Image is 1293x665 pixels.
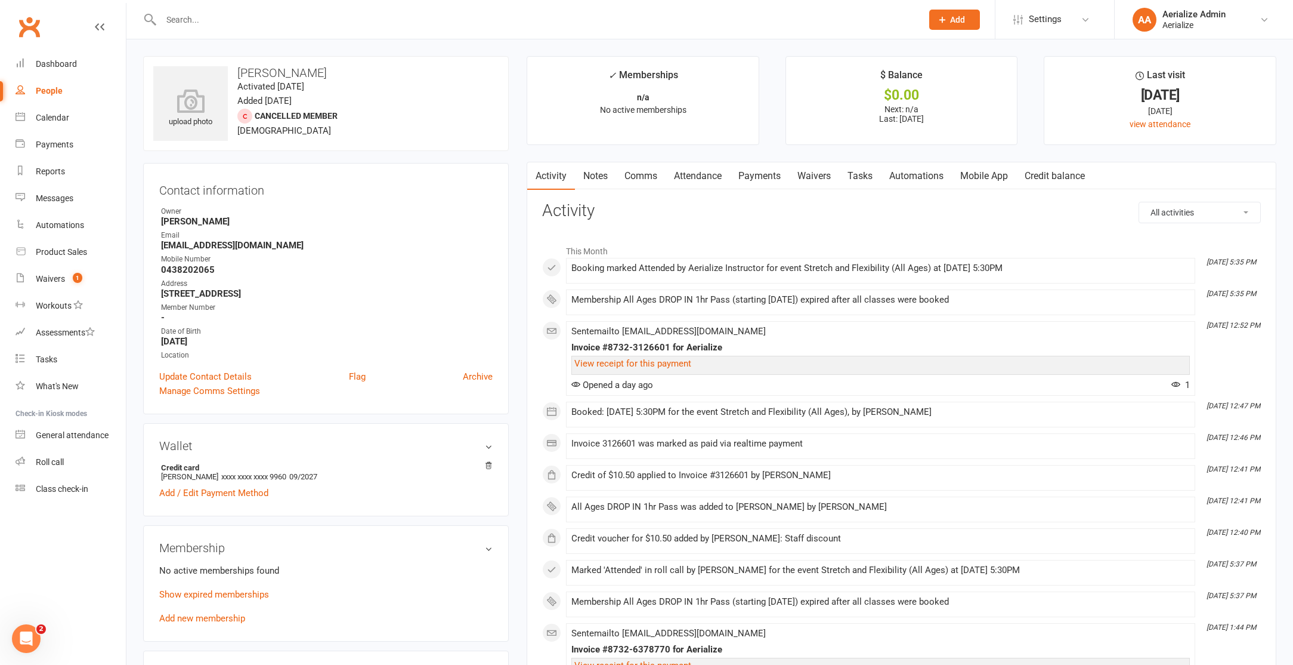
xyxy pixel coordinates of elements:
[1207,592,1256,600] i: [DATE] 5:37 PM
[1130,119,1190,129] a: view attendance
[161,350,493,361] div: Location
[463,370,493,384] a: Archive
[161,206,493,217] div: Owner
[159,370,252,384] a: Update Contact Details
[571,380,653,390] span: Opened a day ago
[571,645,1190,655] div: Invoice #8732-6378770 for Aerialize
[161,302,493,313] div: Member Number
[571,439,1190,449] div: Invoice 3126601 was marked as paid via realtime payment
[36,193,73,203] div: Messages
[159,589,269,600] a: Show expired memberships
[16,319,126,346] a: Assessments
[16,212,126,239] a: Automations
[161,463,487,472] strong: Credit card
[36,220,84,230] div: Automations
[637,93,649,102] strong: n/a
[36,274,65,284] div: Waivers
[16,78,126,104] a: People
[575,162,616,190] a: Notes
[527,162,575,190] a: Activity
[153,66,499,79] h3: [PERSON_NAME]
[36,113,69,122] div: Calendar
[571,263,1190,273] div: Booking marked Attended by Aerialize Instructor for event Stretch and Flexibility (All Ages) at [...
[16,266,126,293] a: Waivers 1
[36,328,95,337] div: Assessments
[571,326,766,337] span: Sent email to [EMAIL_ADDRESS][DOMAIN_NAME]
[237,96,292,106] time: Added [DATE]
[159,564,493,578] p: No active memberships found
[161,288,493,299] strong: [STREET_ADDRESS]
[16,104,126,131] a: Calendar
[16,239,126,266] a: Product Sales
[1162,9,1226,20] div: Aerialize Admin
[161,240,493,251] strong: [EMAIL_ADDRESS][DOMAIN_NAME]
[929,10,980,30] button: Add
[16,449,126,476] a: Roll call
[600,105,686,115] span: No active memberships
[571,628,766,639] span: Sent email to [EMAIL_ADDRESS][DOMAIN_NAME]
[1055,89,1265,101] div: [DATE]
[161,264,493,275] strong: 0438202065
[16,158,126,185] a: Reports
[16,373,126,400] a: What's New
[571,534,1190,544] div: Credit voucher for $10.50 added by [PERSON_NAME]: Staff discount
[36,457,64,467] div: Roll call
[1029,6,1062,33] span: Settings
[1207,402,1260,410] i: [DATE] 12:47 PM
[616,162,666,190] a: Comms
[36,86,63,96] div: People
[36,140,73,149] div: Payments
[1207,623,1256,632] i: [DATE] 1:44 PM
[255,111,338,121] span: Cancelled member
[16,131,126,158] a: Payments
[36,301,72,310] div: Workouts
[880,67,923,89] div: $ Balance
[666,162,730,190] a: Attendance
[542,202,1261,220] h3: Activity
[161,278,493,290] div: Address
[159,541,493,555] h3: Membership
[36,484,88,494] div: Class check-in
[1207,321,1260,330] i: [DATE] 12:52 PM
[161,254,493,265] div: Mobile Number
[36,430,109,440] div: General attendance
[16,185,126,212] a: Messages
[16,422,126,449] a: General attendance kiosk mode
[14,12,44,42] a: Clubworx
[542,239,1261,258] li: This Month
[571,565,1190,575] div: Marked 'Attended' in roll call by [PERSON_NAME] for the event Stretch and Flexibility (All Ages) ...
[1136,67,1185,89] div: Last visit
[797,104,1007,124] p: Next: n/a Last: [DATE]
[1171,380,1190,390] span: 1
[289,472,317,481] span: 09/2027
[571,502,1190,512] div: All Ages DROP IN 1hr Pass was added to [PERSON_NAME] by [PERSON_NAME]
[161,230,493,241] div: Email
[1207,497,1260,505] i: [DATE] 12:41 PM
[36,624,46,634] span: 2
[1207,528,1260,537] i: [DATE] 12:40 PM
[159,486,268,500] a: Add / Edit Payment Method
[237,81,304,92] time: Activated [DATE]
[161,336,493,347] strong: [DATE]
[73,273,82,283] span: 1
[157,11,914,28] input: Search...
[952,162,1016,190] a: Mobile App
[159,384,260,398] a: Manage Comms Settings
[839,162,881,190] a: Tasks
[12,624,41,653] iframe: Intercom live chat
[221,472,286,481] span: xxxx xxxx xxxx 9960
[159,461,493,483] li: [PERSON_NAME]
[571,407,1190,417] div: Booked: [DATE] 5:30PM for the event Stretch and Flexibility (All Ages), by [PERSON_NAME]
[950,15,965,24] span: Add
[571,597,1190,607] div: Membership All Ages DROP IN 1hr Pass (starting [DATE]) expired after all classes were booked
[1016,162,1093,190] a: Credit balance
[1133,8,1156,32] div: AA
[161,216,493,227] strong: [PERSON_NAME]
[237,125,331,136] span: [DEMOGRAPHIC_DATA]
[16,293,126,319] a: Workouts
[574,358,691,369] a: View receipt for this payment
[1207,465,1260,473] i: [DATE] 12:41 PM
[159,179,493,197] h3: Contact information
[159,439,493,452] h3: Wallet
[36,167,65,176] div: Reports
